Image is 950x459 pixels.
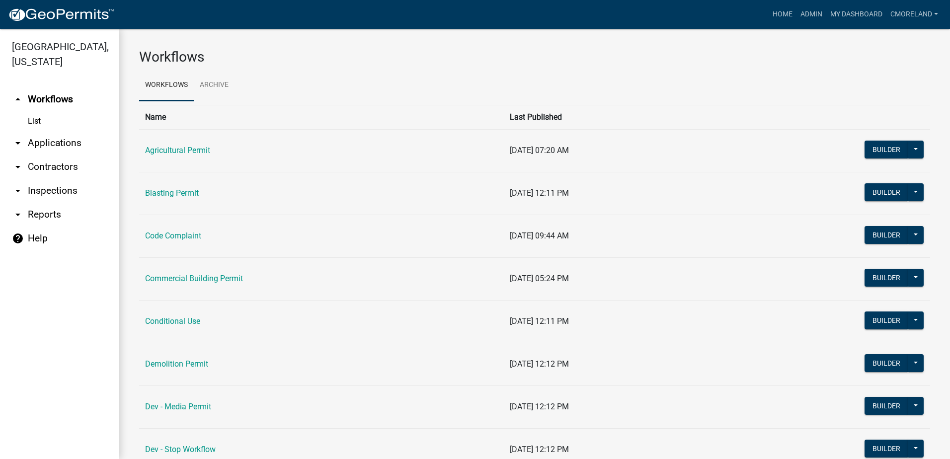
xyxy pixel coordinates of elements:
[865,440,908,458] button: Builder
[510,445,569,454] span: [DATE] 12:12 PM
[796,5,826,24] a: Admin
[12,185,24,197] i: arrow_drop_down
[139,49,930,66] h3: Workflows
[510,402,569,411] span: [DATE] 12:12 PM
[510,146,569,155] span: [DATE] 07:20 AM
[12,232,24,244] i: help
[145,146,210,155] a: Agricultural Permit
[769,5,796,24] a: Home
[145,188,199,198] a: Blasting Permit
[12,161,24,173] i: arrow_drop_down
[886,5,942,24] a: cmoreland
[865,226,908,244] button: Builder
[145,402,211,411] a: Dev - Media Permit
[865,311,908,329] button: Builder
[139,70,194,101] a: Workflows
[865,397,908,415] button: Builder
[865,354,908,372] button: Builder
[504,105,808,129] th: Last Published
[865,141,908,158] button: Builder
[194,70,235,101] a: Archive
[865,183,908,201] button: Builder
[510,359,569,369] span: [DATE] 12:12 PM
[145,316,200,326] a: Conditional Use
[826,5,886,24] a: My Dashboard
[12,93,24,105] i: arrow_drop_up
[510,316,569,326] span: [DATE] 12:11 PM
[510,274,569,283] span: [DATE] 05:24 PM
[865,269,908,287] button: Builder
[145,274,243,283] a: Commercial Building Permit
[145,359,208,369] a: Demolition Permit
[12,137,24,149] i: arrow_drop_down
[510,231,569,240] span: [DATE] 09:44 AM
[510,188,569,198] span: [DATE] 12:11 PM
[145,231,201,240] a: Code Complaint
[12,209,24,221] i: arrow_drop_down
[145,445,216,454] a: Dev - Stop Workflow
[139,105,504,129] th: Name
